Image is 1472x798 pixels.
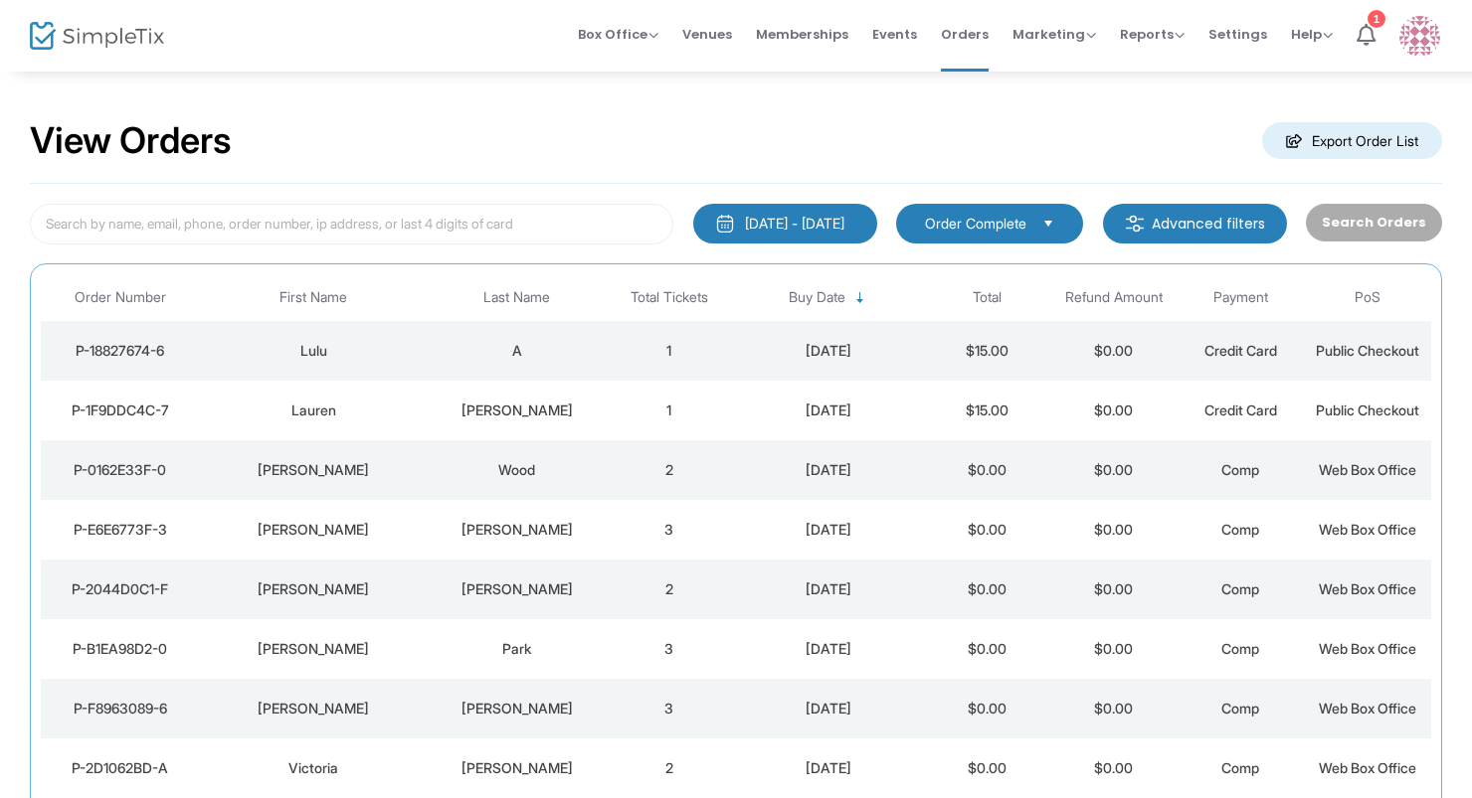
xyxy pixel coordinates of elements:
span: Venues [682,9,732,60]
div: Lauri [205,520,424,540]
span: Credit Card [1204,401,1277,418]
span: Last Name [483,289,550,306]
div: 8/21/2025 [738,579,919,599]
div: Tribble [433,579,601,599]
div: Lauren [205,400,424,420]
div: [DATE] - [DATE] [745,214,844,234]
div: Forero [433,699,601,718]
td: $0.00 [923,679,1050,738]
div: 1 [1368,10,1385,28]
span: Public Checkout [1316,401,1419,418]
td: 2 [606,440,733,500]
td: 3 [606,679,733,738]
td: 2 [606,559,733,619]
input: Search by name, email, phone, order number, ip address, or last 4 digits of card [30,204,673,244]
span: Order Number [75,289,166,306]
span: Order Complete [925,214,1026,234]
span: Comp [1221,461,1259,478]
span: Buy Date [789,289,845,306]
div: P-2D1062BD-A [46,758,195,778]
span: Comp [1221,759,1259,776]
div: Elman [433,758,601,778]
button: [DATE] - [DATE] [693,204,877,243]
td: 3 [606,500,733,559]
div: Shaffer [433,400,601,420]
span: Web Box Office [1319,640,1416,657]
td: 2 [606,738,733,798]
span: Public Checkout [1316,342,1419,359]
td: $0.00 [923,738,1050,798]
td: 3 [606,619,733,679]
td: $0.00 [923,619,1050,679]
td: $0.00 [1050,738,1178,798]
span: Payment [1213,289,1268,306]
div: 8/21/2025 [738,758,919,778]
span: First Name [279,289,347,306]
span: Box Office [578,25,658,44]
img: monthly [715,214,735,234]
div: 8/21/2025 [738,460,919,480]
div: P-2044D0C1-F [46,579,195,599]
img: filter [1125,214,1145,234]
div: Victoria [205,758,424,778]
td: $0.00 [1050,381,1178,440]
th: Total Tickets [606,274,733,321]
div: Angela [205,699,424,718]
span: Comp [1221,700,1259,717]
div: P-E6E6773F-3 [46,520,195,540]
span: Orders [941,9,989,60]
td: $15.00 [923,321,1050,381]
div: P-1F9DDC4C-7 [46,400,195,420]
span: Web Box Office [1319,700,1416,717]
td: $0.00 [1050,619,1178,679]
th: Total [923,274,1050,321]
td: $0.00 [1050,321,1178,381]
td: $0.00 [1050,559,1178,619]
td: $0.00 [923,559,1050,619]
div: Courtney [205,579,424,599]
span: Comp [1221,521,1259,538]
span: Sortable [852,290,868,306]
div: 8/21/2025 [738,520,919,540]
span: Reports [1120,25,1185,44]
div: P-B1EA98D2-0 [46,639,195,659]
span: Web Box Office [1319,759,1416,776]
td: $0.00 [1050,500,1178,559]
m-button: Export Order List [1262,122,1442,159]
span: Comp [1221,640,1259,657]
td: 1 [606,381,733,440]
button: Select [1034,213,1062,235]
span: Comp [1221,580,1259,597]
div: P-F8963089-6 [46,699,195,718]
div: Data table [41,274,1431,798]
span: Web Box Office [1319,521,1416,538]
div: Wood [433,460,601,480]
div: Corrigan [433,520,601,540]
div: A [433,341,601,361]
td: $0.00 [923,440,1050,500]
div: 8/21/2025 [738,341,919,361]
div: P-0162E33F-0 [46,460,195,480]
div: P-18827674-6 [46,341,195,361]
span: Help [1291,25,1333,44]
td: $0.00 [923,500,1050,559]
span: Web Box Office [1319,461,1416,478]
td: $0.00 [1050,679,1178,738]
div: Linda [205,639,424,659]
div: Lulu [205,341,424,361]
span: PoS [1355,289,1380,306]
td: $15.00 [923,381,1050,440]
div: 8/21/2025 [738,699,919,718]
span: Marketing [1012,25,1096,44]
th: Refund Amount [1050,274,1178,321]
div: Rachel [205,460,424,480]
h2: View Orders [30,119,232,163]
span: Web Box Office [1319,580,1416,597]
span: Events [872,9,917,60]
div: 8/21/2025 [738,639,919,659]
div: 8/21/2025 [738,400,919,420]
td: $0.00 [1050,440,1178,500]
td: 1 [606,321,733,381]
div: Park [433,639,601,659]
span: Settings [1208,9,1267,60]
